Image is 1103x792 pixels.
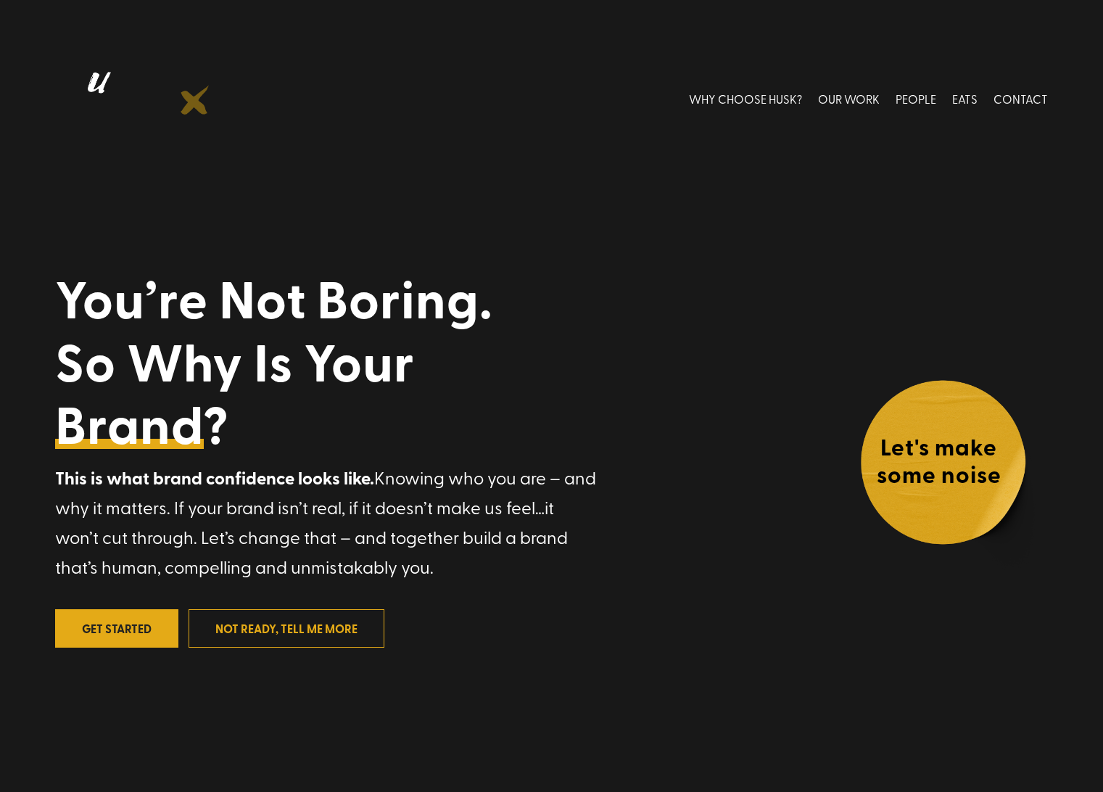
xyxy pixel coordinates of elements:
[952,66,978,131] a: EATS
[55,465,374,490] strong: This is what brand confidence looks like.
[55,66,135,131] img: Husk logo
[818,66,880,131] a: OUR WORK
[189,609,384,648] a: not ready, tell me more
[859,432,1019,495] h4: Let's make some noise
[55,267,629,462] h1: You’re Not Boring. So Why Is Your ?
[55,392,204,455] a: Brand
[896,66,936,131] a: PEOPLE
[55,463,599,582] p: Knowing who you are – and why it matters. If your brand isn’t real, if it doesn’t make us feel…it...
[993,66,1048,131] a: CONTACT
[55,609,178,648] a: Get Started
[689,66,802,131] a: WHY CHOOSE HUSK?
